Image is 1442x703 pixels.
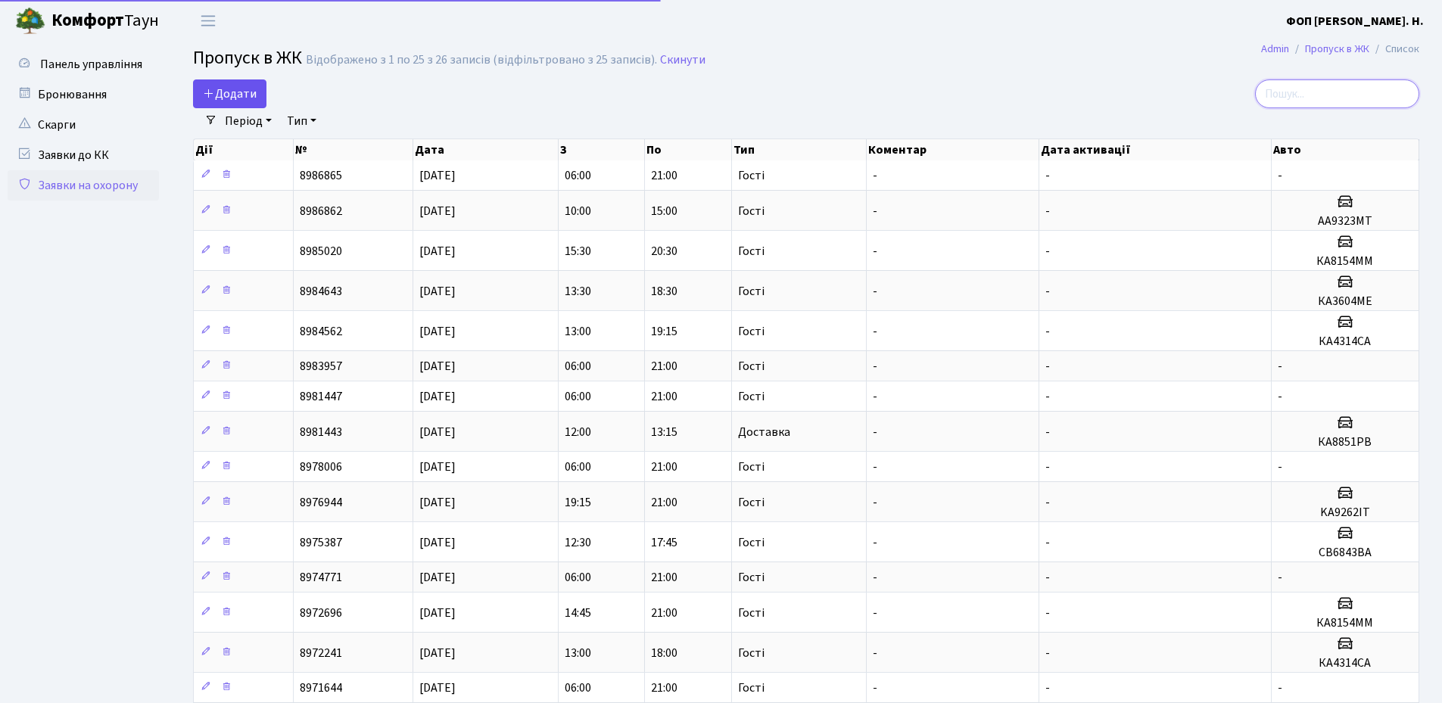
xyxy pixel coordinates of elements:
[651,569,677,586] span: 21:00
[738,426,790,438] span: Доставка
[738,647,765,659] span: Гості
[651,459,677,475] span: 21:00
[738,496,765,509] span: Гості
[1278,254,1412,269] h5: КА8154ММ
[1278,505,1412,520] h5: KA9262IT
[1278,569,1282,586] span: -
[51,8,124,33] b: Комфорт
[738,461,765,473] span: Гості
[651,645,677,661] span: 18:00
[8,79,159,110] a: Бронювання
[8,110,159,140] a: Скарги
[300,167,342,184] span: 8986865
[1278,680,1282,696] span: -
[300,388,342,405] span: 8981447
[565,388,591,405] span: 06:00
[873,388,877,405] span: -
[300,534,342,551] span: 8975387
[1278,546,1412,560] h5: СВ6843ВА
[873,323,877,340] span: -
[565,203,591,219] span: 10:00
[193,79,266,108] a: Додати
[565,424,591,440] span: 12:00
[419,605,456,621] span: [DATE]
[419,323,456,340] span: [DATE]
[738,325,765,338] span: Гості
[1305,41,1369,57] a: Пропуск в ЖК
[660,53,705,67] a: Скинути
[419,645,456,661] span: [DATE]
[1278,294,1412,309] h5: КА3604МЕ
[294,139,413,160] th: №
[738,285,765,297] span: Гості
[565,569,591,586] span: 06:00
[419,569,456,586] span: [DATE]
[873,605,877,621] span: -
[8,170,159,201] a: Заявки на охорону
[873,569,877,586] span: -
[1045,283,1050,300] span: -
[300,203,342,219] span: 8986862
[306,53,657,67] div: Відображено з 1 по 25 з 26 записів (відфільтровано з 25 записів).
[651,424,677,440] span: 13:15
[1039,139,1272,160] th: Дата активації
[738,170,765,182] span: Гості
[565,358,591,375] span: 06:00
[873,203,877,219] span: -
[300,323,342,340] span: 8984562
[1286,13,1424,30] b: ФОП [PERSON_NAME]. Н.
[867,139,1039,160] th: Коментар
[1045,534,1050,551] span: -
[873,167,877,184] span: -
[651,283,677,300] span: 18:30
[873,459,877,475] span: -
[645,139,731,160] th: По
[1045,243,1050,260] span: -
[40,56,142,73] span: Панель управління
[1278,388,1282,405] span: -
[738,205,765,217] span: Гості
[651,494,677,511] span: 21:00
[419,459,456,475] span: [DATE]
[1286,12,1424,30] a: ФОП [PERSON_NAME]. Н.
[300,494,342,511] span: 8976944
[419,203,456,219] span: [DATE]
[565,534,591,551] span: 12:30
[189,8,227,33] button: Переключити навігацію
[738,682,765,694] span: Гості
[565,323,591,340] span: 13:00
[732,139,867,160] th: Тип
[738,537,765,549] span: Гості
[1278,214,1412,229] h5: АА9323МТ
[873,534,877,551] span: -
[193,45,302,71] span: Пропуск в ЖК
[1045,323,1050,340] span: -
[565,459,591,475] span: 06:00
[1272,139,1419,160] th: Авто
[565,680,591,696] span: 06:00
[300,459,342,475] span: 8978006
[1278,435,1412,449] h5: КА8851РВ
[873,645,877,661] span: -
[1045,459,1050,475] span: -
[1045,424,1050,440] span: -
[203,86,257,102] span: Додати
[51,8,159,34] span: Таун
[738,390,765,403] span: Гості
[565,645,591,661] span: 13:00
[1255,79,1419,108] input: Пошук...
[1238,33,1442,65] nav: breadcrumb
[738,360,765,372] span: Гості
[300,358,342,375] span: 8983957
[1045,645,1050,661] span: -
[300,645,342,661] span: 8972241
[413,139,559,160] th: Дата
[419,534,456,551] span: [DATE]
[738,245,765,257] span: Гості
[219,108,278,134] a: Період
[1278,358,1282,375] span: -
[419,358,456,375] span: [DATE]
[419,167,456,184] span: [DATE]
[300,283,342,300] span: 8984643
[1278,167,1282,184] span: -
